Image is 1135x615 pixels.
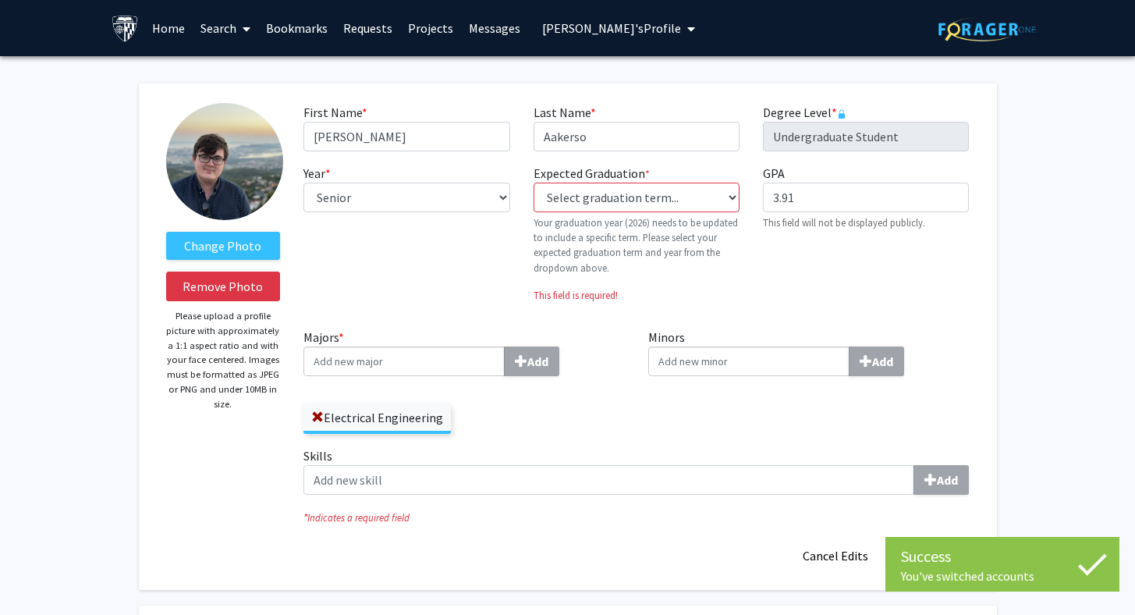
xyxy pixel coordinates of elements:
button: Skills [913,465,969,495]
svg: This information is provided and automatically updated by Johns Hopkins University and is not edi... [837,109,846,119]
a: Messages [461,1,528,55]
label: Last Name [534,103,596,122]
b: Add [937,472,958,488]
p: Please upload a profile picture with approximately a 1:1 aspect ratio and with your face centered... [166,309,281,411]
small: This field will not be displayed publicly. [763,216,925,229]
label: Degree Level [763,103,846,122]
label: Year [303,164,331,183]
button: Minors [849,347,904,376]
div: Success [901,545,1104,568]
label: Minors [648,328,970,376]
label: Skills [303,446,969,495]
p: This field is required! [534,288,740,303]
img: Profile Picture [166,103,283,220]
label: Majors [303,328,625,376]
input: SkillsAdd [303,465,914,495]
button: Remove Photo [166,272,281,301]
span: [PERSON_NAME]'s Profile [542,20,681,36]
img: Johns Hopkins University Logo [112,15,139,42]
label: GPA [763,164,785,183]
label: Expected Graduation [534,164,650,183]
b: Add [872,354,893,369]
button: Cancel Edits [793,541,878,571]
input: Majors*Add [303,347,505,376]
b: Add [527,354,548,369]
a: Search [193,1,258,55]
label: ChangeProfile Picture [166,232,281,260]
a: Bookmarks [258,1,335,55]
iframe: Chat [12,545,66,603]
input: MinorsAdd [648,347,849,376]
button: Majors* [504,347,559,376]
img: ForagerOne Logo [938,17,1036,41]
a: Home [144,1,193,55]
a: Requests [335,1,400,55]
p: Your graduation year (2026) needs to be updated to include a specific term. Please select your ex... [534,215,740,276]
i: Indicates a required field [303,510,969,525]
label: Electrical Engineering [303,404,451,431]
label: First Name [303,103,367,122]
a: Projects [400,1,461,55]
div: You've switched accounts [901,568,1104,584]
